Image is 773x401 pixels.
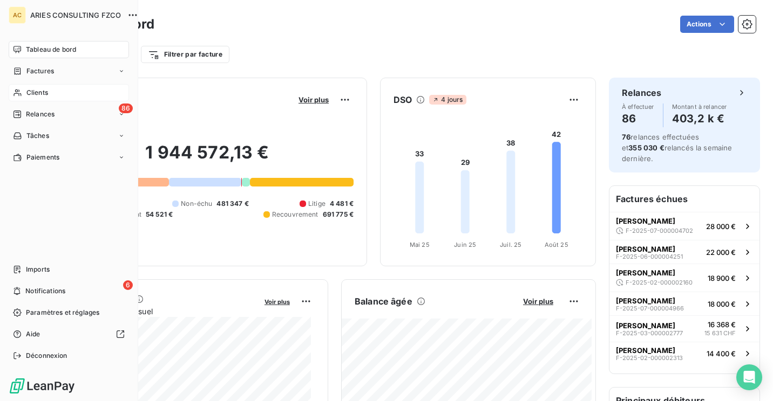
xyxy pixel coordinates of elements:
span: [PERSON_NAME] [616,321,675,330]
span: 355 030 € [628,143,664,152]
tspan: Mai 25 [410,241,430,248]
a: Factures [9,63,129,80]
span: Aide [26,329,40,339]
button: Voir plus [295,95,332,105]
span: Voir plus [523,297,553,306]
span: 691 775 € [323,210,354,219]
h4: 403,2 k € [672,110,727,127]
span: F-2025-02-000002160 [626,279,693,286]
span: 14 400 € [707,349,736,358]
button: [PERSON_NAME]F-2025-03-00000277716 368 €15 631 CHF [609,315,760,342]
img: Logo LeanPay [9,377,76,395]
span: 18 000 € [708,300,736,308]
span: À effectuer [622,103,654,110]
h4: 86 [622,110,654,127]
span: Chiffre d'affaires mensuel [61,306,257,317]
span: relances effectuées et relancés la semaine dernière. [622,133,733,163]
a: Aide [9,326,129,343]
div: AC [9,6,26,24]
span: Paiements [26,153,59,162]
a: Clients [9,84,129,101]
span: Voir plus [299,95,329,104]
span: Litige [308,199,326,209]
a: 86Relances [9,106,129,123]
span: Voir plus [265,298,290,306]
h6: Factures échues [609,186,760,212]
div: Open Intercom Messenger [736,364,762,390]
button: [PERSON_NAME]F-2025-06-00000425122 000 € [609,240,760,264]
a: Imports [9,261,129,278]
span: F-2025-06-000004251 [616,253,683,260]
h2: 1 944 572,13 € [61,142,354,174]
span: Non-échu [181,199,212,209]
button: Voir plus [261,296,293,306]
button: [PERSON_NAME]F-2025-07-00000496618 000 € [609,292,760,315]
tspan: Juil. 25 [500,241,521,248]
span: 15 631 CHF [704,329,736,338]
button: [PERSON_NAME]F-2025-07-00000470228 000 € [609,212,760,240]
h6: Balance âgée [355,295,412,308]
span: Relances [26,109,55,119]
span: 18 900 € [708,274,736,282]
button: Filtrer par facture [141,46,229,63]
span: [PERSON_NAME] [616,245,675,253]
button: Voir plus [520,296,557,306]
button: [PERSON_NAME]F-2025-02-00000231314 400 € [609,342,760,365]
a: Tâches [9,127,129,144]
a: Tableau de bord [9,41,129,58]
span: 481 347 € [216,199,248,209]
button: Actions [680,16,734,33]
span: [PERSON_NAME] [616,268,675,277]
span: Tâches [26,131,49,141]
a: Paramètres et réglages [9,304,129,321]
span: [PERSON_NAME] [616,217,675,225]
span: Clients [26,88,48,98]
span: 54 521 € [146,210,173,219]
h6: Relances [622,86,661,99]
span: Tableau de bord [26,45,76,54]
span: F-2025-07-000004702 [626,227,693,234]
tspan: Juin 25 [454,241,476,248]
span: 22 000 € [706,248,736,257]
span: Paramètres et réglages [26,308,99,317]
span: 4 jours [429,95,466,105]
span: 16 368 € [708,320,736,329]
span: Recouvrement [272,210,318,219]
span: 86 [119,103,133,113]
span: [PERSON_NAME] [616,346,675,355]
a: Paiements [9,149,129,166]
span: Montant à relancer [672,103,727,110]
span: F-2025-07-000004966 [616,305,684,312]
span: F-2025-03-000002777 [616,330,683,336]
button: [PERSON_NAME]F-2025-02-00000216018 900 € [609,264,760,292]
h6: DSO [394,93,412,106]
span: F-2025-02-000002313 [616,355,683,361]
span: 4 481 € [330,199,354,209]
span: ARIES CONSULTING FZCO [30,11,121,19]
tspan: Août 25 [545,241,568,248]
span: 76 [622,133,630,141]
span: Imports [26,265,50,274]
span: 28 000 € [706,222,736,231]
span: [PERSON_NAME] [616,296,675,305]
span: Factures [26,66,54,76]
span: Notifications [25,286,65,296]
span: Déconnexion [26,351,67,361]
span: 6 [123,280,133,290]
